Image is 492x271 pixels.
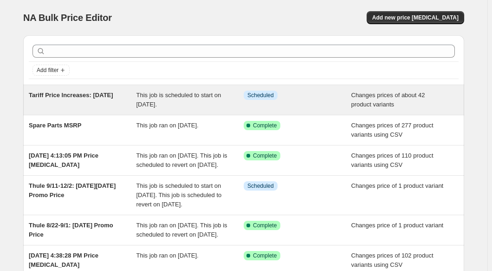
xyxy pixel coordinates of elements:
span: Spare Parts MSRP [29,122,81,129]
span: Thule 8/22-9/1: [DATE] Promo Price [29,222,113,238]
span: Complete [253,222,277,229]
span: Changes price of 1 product variant [351,222,444,229]
span: Complete [253,122,277,129]
span: Thule 9/11-12/2: [DATE][DATE] Promo Price [29,182,116,198]
span: This job is scheduled to start on [DATE]. [136,92,221,108]
span: This job ran on [DATE]. This job is scheduled to revert on [DATE]. [136,152,227,168]
button: Add filter [32,65,70,76]
span: This job ran on [DATE]. This job is scheduled to revert on [DATE]. [136,222,227,238]
button: Add new price [MEDICAL_DATA] [367,11,464,24]
span: Changes prices of 110 product variants using CSV [351,152,434,168]
span: Complete [253,152,277,159]
span: Scheduled [247,182,274,190]
span: Scheduled [247,92,274,99]
span: [DATE] 4:38:28 PM Price [MEDICAL_DATA] [29,252,98,268]
span: Add new price [MEDICAL_DATA] [372,14,459,21]
span: This job ran on [DATE]. [136,122,199,129]
span: Changes price of 1 product variant [351,182,444,189]
span: Changes prices of about 42 product variants [351,92,425,108]
span: Changes prices of 277 product variants using CSV [351,122,434,138]
span: Tariff Price Increases: [DATE] [29,92,113,99]
span: Changes prices of 102 product variants using CSV [351,252,434,268]
span: This job ran on [DATE]. [136,252,199,259]
span: Add filter [37,66,58,74]
span: [DATE] 4:13:05 PM Price [MEDICAL_DATA] [29,152,98,168]
span: NA Bulk Price Editor [23,13,112,23]
span: This job is scheduled to start on [DATE]. This job is scheduled to revert on [DATE]. [136,182,222,208]
span: Complete [253,252,277,259]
